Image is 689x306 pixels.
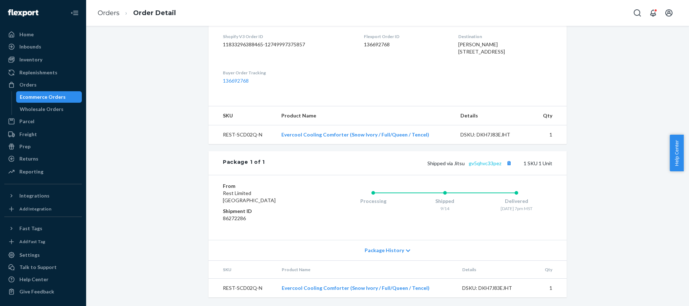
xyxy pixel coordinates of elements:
[208,106,276,125] th: SKU
[4,166,82,177] a: Reporting
[4,249,82,261] a: Settings
[67,6,82,20] button: Close Navigation
[19,276,48,283] div: Help Center
[223,70,352,76] dt: Buyer Order Tracking
[223,41,352,48] dd: 11833296388465-12749997375857
[282,285,430,291] a: Evercool Cooling Comforter (Snow Ivory / Full/Queen / Tencel)
[4,261,82,273] a: Talk to Support
[8,9,38,17] img: Flexport logo
[4,204,82,214] a: Add Integration
[92,3,182,24] ol: breadcrumbs
[4,223,82,234] button: Fast Tags
[337,198,409,205] div: Processing
[4,54,82,65] a: Inventory
[364,33,447,40] dt: Flexport Order ID
[456,261,535,279] th: Details
[223,78,249,84] a: 136692768
[19,206,51,212] div: Add Integration
[534,106,567,125] th: Qty
[223,33,352,40] dt: Shopify V3 Order ID
[534,125,567,144] td: 1
[4,286,82,297] button: Give Feedback
[208,125,276,144] td: REST-SCD02Q-N
[364,41,447,48] dd: 136692768
[19,264,57,271] div: Talk to Support
[223,215,309,222] dd: 86272286
[223,158,265,168] div: Package 1 of 1
[481,198,552,205] div: Delivered
[409,198,481,205] div: Shipped
[4,79,82,91] a: Orders
[4,116,82,127] a: Parcel
[19,131,37,138] div: Freight
[19,192,50,199] div: Integrations
[265,158,552,168] div: 1 SKU 1 Unit
[19,118,34,125] div: Parcel
[19,81,37,88] div: Orders
[481,205,552,212] div: [DATE] 7pm MST
[133,9,176,17] a: Order Detail
[458,41,505,55] span: [PERSON_NAME] [STREET_ADDRESS]
[16,103,82,115] a: Wholesale Orders
[276,106,455,125] th: Product Name
[4,129,82,140] a: Freight
[535,279,567,298] td: 1
[504,158,514,168] button: Copy tracking number
[19,168,43,175] div: Reporting
[469,160,501,166] a: gv5qhvc33pez
[98,9,119,17] a: Orders
[19,225,42,232] div: Fast Tags
[4,41,82,52] a: Inbounds
[4,190,82,201] button: Integrations
[455,106,534,125] th: Details
[458,33,552,40] dt: Destination
[223,208,309,215] dt: Shipment ID
[223,182,309,190] dt: From
[4,153,82,164] a: Returns
[365,247,404,254] span: Package History
[276,261,456,279] th: Product Name
[281,131,429,138] a: Evercool Cooling Comforter (Snow Ivory / Full/Queen / Tencel)
[19,288,54,295] div: Give Feedback
[19,251,40,259] div: Settings
[208,279,276,298] td: REST-SCD02Q-N
[20,106,64,113] div: Wholesale Orders
[535,261,567,279] th: Qty
[427,160,514,166] span: Shipped via Jitsu
[670,135,684,171] button: Help Center
[16,91,82,103] a: Ecommerce Orders
[462,284,530,292] div: DSKU: DKH7J83EJHT
[4,141,82,152] a: Prep
[19,69,57,76] div: Replenishments
[4,274,82,285] a: Help Center
[19,143,31,150] div: Prep
[19,43,41,50] div: Inbounds
[409,205,481,212] div: 9/14
[19,31,34,38] div: Home
[646,6,660,20] button: Open notifications
[662,6,676,20] button: Open account menu
[4,67,82,78] a: Replenishments
[223,190,276,203] span: Rest Limited [GEOGRAPHIC_DATA]
[19,56,42,63] div: Inventory
[20,93,66,101] div: Ecommerce Orders
[630,6,645,20] button: Open Search Box
[4,29,82,40] a: Home
[19,155,38,162] div: Returns
[19,238,45,245] div: Add Fast Tag
[4,237,82,246] a: Add Fast Tag
[208,261,276,279] th: SKU
[460,131,528,138] div: DSKU: DKH7J83EJHT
